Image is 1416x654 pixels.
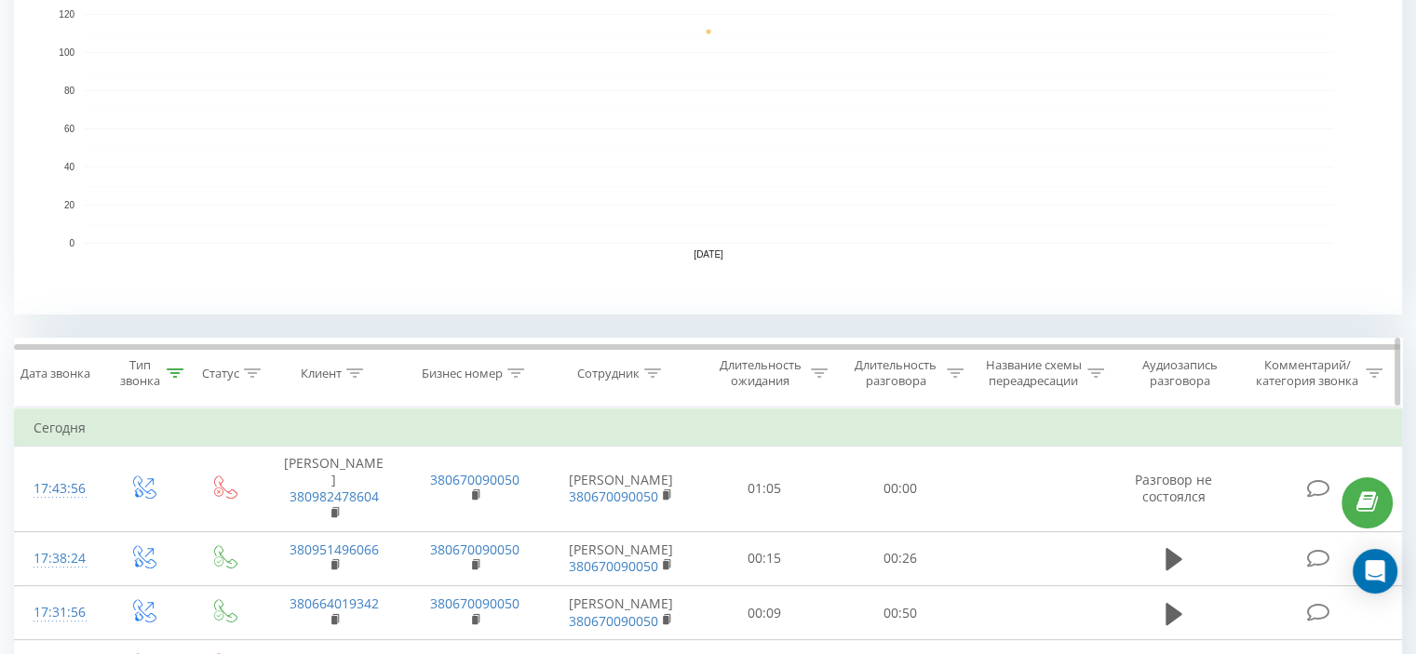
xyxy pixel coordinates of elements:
[64,162,75,172] text: 40
[849,357,942,389] div: Длительность разговора
[69,238,74,248] text: 0
[832,586,967,640] td: 00:50
[290,487,379,505] a: 380982478604
[697,586,832,640] td: 00:09
[546,447,697,532] td: [PERSON_NAME]
[34,541,83,577] div: 17:38:24
[569,612,658,630] a: 380670090050
[59,47,74,58] text: 100
[20,366,90,381] div: Дата звонка
[694,249,723,260] text: [DATE]
[202,366,239,381] div: Статус
[64,86,75,96] text: 80
[832,447,967,532] td: 00:00
[697,447,832,532] td: 01:05
[430,541,519,558] a: 380670090050
[1252,357,1361,389] div: Комментарий/категория звонка
[34,594,83,631] div: 17:31:56
[59,9,74,20] text: 120
[64,124,75,134] text: 60
[117,357,161,389] div: Тип звонка
[290,541,379,558] a: 380951496066
[34,471,83,507] div: 17:43:56
[430,594,519,612] a: 380670090050
[64,200,75,210] text: 20
[422,366,503,381] div: Бизнес номер
[985,357,1083,389] div: Название схемы переадресации
[1126,357,1234,389] div: Аудиозапись разговора
[569,487,658,505] a: 380670090050
[546,586,697,640] td: [PERSON_NAME]
[714,357,807,389] div: Длительность ожидания
[430,471,519,488] a: 380670090050
[577,366,640,381] div: Сотрудник
[546,531,697,585] td: [PERSON_NAME]
[290,594,379,612] a: 380664019342
[697,531,832,585] td: 00:15
[1353,549,1397,594] div: Open Intercom Messenger
[569,557,658,575] a: 380670090050
[301,366,342,381] div: Клиент
[15,409,1402,447] td: Сегодня
[832,531,967,585] td: 00:26
[1135,471,1212,505] span: Разговор не состоялся
[263,447,404,532] td: [PERSON_NAME]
